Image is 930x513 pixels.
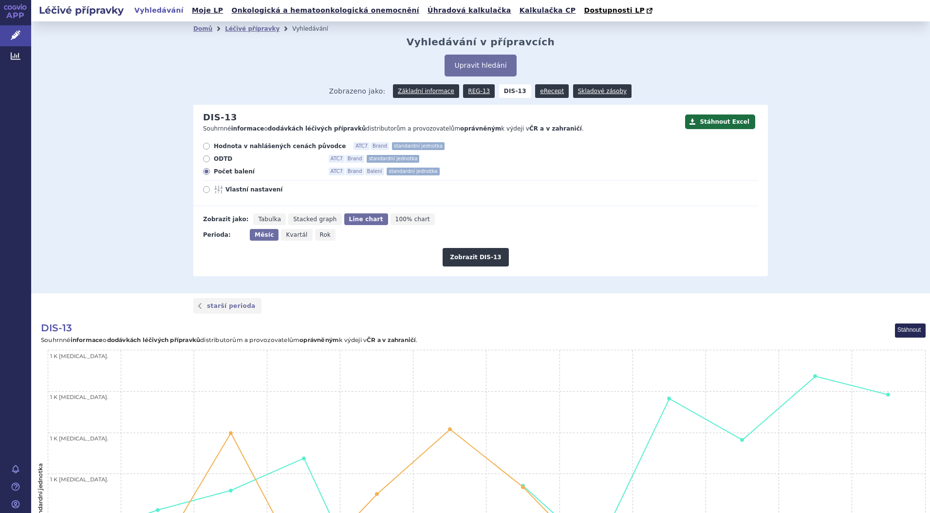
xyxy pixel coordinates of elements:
[41,322,72,334] span: DIS-13
[387,168,439,175] span: standardní jednotka
[367,155,419,163] span: standardní jednotka
[393,84,459,98] a: Základní informace
[425,4,514,17] a: Úhradová kalkulačka
[193,25,212,32] a: Domů
[329,155,345,163] span: ATC7
[392,142,445,150] span: standardní jednotka
[517,4,579,17] a: Kalkulačka CP
[189,4,226,17] a: Moje LP
[813,374,817,378] path: červen 2025, 1,473.00. L01DB01 DOXORUBICIN PHARMAGEN 2MG/ML INF CNC SOL 1X25ML.
[740,438,744,442] path: květen 2025, 1,163.00. L01DB01 DOXORUBICIN PHARMAGEN 2MG/ML INF CNC SOL 1X25ML.
[214,155,321,163] span: ODTD
[131,4,186,17] a: Vyhledávání
[231,125,264,132] strong: informace
[225,25,279,32] a: Léčivé přípravky
[499,84,531,98] strong: DIS-13
[353,142,370,150] span: ATC7
[346,155,364,163] span: Brand
[349,216,383,223] span: Line chart
[521,485,525,489] path: únor 2025, 933.00. L01DB01 DOXORUBICIN EBEWE 2MG/ML INF CNC SOL 1X25ML.
[203,229,245,241] div: Perioda:
[50,476,109,483] text: 1 K [MEDICAL_DATA].
[371,142,389,150] span: Brand
[584,6,645,14] span: Dostupnosti LP
[225,186,333,193] span: Vlastní nastavení
[529,125,582,132] strong: ČR a v zahraničí
[443,248,508,266] button: Zobrazit DIS-13
[320,231,331,238] span: Rok
[214,168,321,175] span: Počet balení
[203,213,248,225] div: Zobrazit jako:
[407,36,555,48] h2: Vyhledávání v přípravcích
[535,84,569,98] a: eRecept
[255,231,274,238] span: Měsíc
[292,21,341,36] li: Vyhledávání
[895,324,926,338] button: View chart menu, DIS-13
[463,84,495,98] a: REG-13
[50,394,109,400] text: 1 K [MEDICAL_DATA].
[685,114,755,129] button: Stáhnout Excel
[50,353,109,360] text: 1 K [MEDICAL_DATA].
[573,84,632,98] a: Skladové zásoby
[203,125,680,133] p: Souhrnné o distributorům a provozovatelům k výdeji v .
[50,435,109,442] text: 1 K [MEDICAL_DATA].
[329,168,345,175] span: ATC7
[346,168,364,175] span: Brand
[268,125,366,132] strong: dodávkách léčivých přípravků
[448,427,452,431] path: leden 2025, 1,215.00. L01DB01 DOXORUBICIN EBEWE 2MG/ML INF CNC SOL 1X25ML.
[193,298,261,314] a: starší perioda
[41,336,418,343] text: Souhrnné o distributorům a provozovatelům k výdeji v .
[31,3,131,17] h2: Léčivé přípravky
[156,508,160,512] path: září 2024, 822.00. L01DB01 DOXORUBICIN PHARMAGEN 2MG/ML INF CNC SOL 1X25ML.
[302,456,306,460] path: listopad 2024, 1,074.00. L01DB01 DOXORUBICIN PHARMAGEN 2MG/ML INF CNC SOL 1X25ML.
[460,125,501,132] strong: oprávněným
[299,336,339,343] tspan: oprávněným
[293,216,336,223] span: Stacked graph
[71,336,103,343] tspan: informace
[203,112,237,123] h2: DIS-13
[367,336,416,343] tspan: ČR a v zahraničí
[375,492,379,496] path: prosinec 2024, 899.00. L01DB01 DOXORUBICIN EBEWE 2MG/ML INF CNC SOL 1X25ML.
[286,231,307,238] span: Kvartál
[886,393,890,397] path: červenec 2025, 1,383.00. L01DB01 DOXORUBICIN PHARMAGEN 2MG/ML INF CNC SOL 1X25ML.
[445,55,516,76] button: Upravit hledání
[229,489,233,493] path: říjen 2024, 917.00. L01DB01 DOXORUBICIN PHARMAGEN 2MG/ML INF CNC SOL 1X25ML.
[365,168,384,175] span: Balení
[229,431,233,435] path: říjen 2024, 1,197.00. L01DB01 DOXORUBICIN EBEWE 2MG/ML INF CNC SOL 1X25ML.
[581,4,657,18] a: Dostupnosti LP
[667,397,671,400] path: duben 2025, 1,364.00. L01DB01 DOXORUBICIN PHARMAGEN 2MG/ML INF CNC SOL 1X25ML.
[228,4,422,17] a: Onkologická a hematoonkologická onemocnění
[395,216,430,223] span: 100% chart
[258,216,281,223] span: Tabulka
[329,84,386,98] span: Zobrazeno jako:
[214,142,346,150] span: Hodnota v nahlášených cenách původce
[107,336,201,343] tspan: dodávkách léčivých přípravků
